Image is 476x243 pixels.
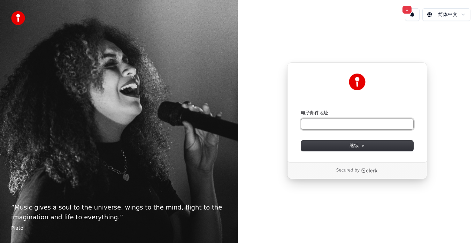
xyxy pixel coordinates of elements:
[301,141,413,151] button: 继续
[301,110,328,116] label: 电子邮件地址
[405,8,420,21] button: 1
[11,225,227,232] footer: Plato
[11,203,227,222] p: “ Music gives a soul to the universe, wings to the mind, flight to the imagination and life to ev...
[349,74,366,90] img: Youka
[11,11,25,25] img: youka
[350,143,365,149] span: 继续
[361,168,378,173] a: Clerk logo
[402,6,412,14] span: 1
[336,168,360,173] p: Secured by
